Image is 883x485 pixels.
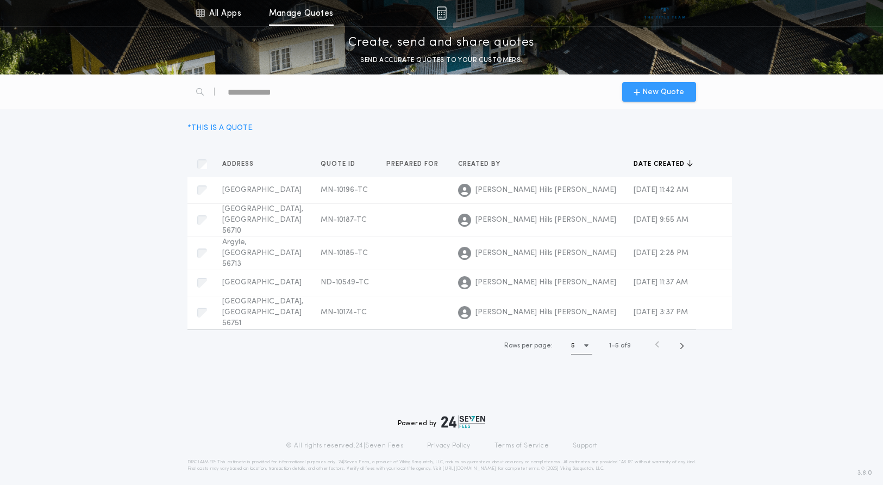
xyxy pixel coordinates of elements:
[441,415,486,428] img: logo
[504,343,553,349] span: Rows per page:
[321,308,367,316] span: MN-10174-TC
[642,86,684,98] span: New Quote
[475,277,616,288] span: [PERSON_NAME] Hills [PERSON_NAME]
[222,205,303,235] span: [GEOGRAPHIC_DATA], [GEOGRAPHIC_DATA] 56710
[609,343,611,349] span: 1
[458,160,503,169] span: Created by
[436,7,447,20] img: img
[634,249,688,257] span: [DATE] 2:28 PM
[286,442,403,450] p: © All rights reserved. 24|Seven Fees
[321,159,364,170] button: Quote ID
[634,160,687,169] span: Date created
[458,159,509,170] button: Created by
[475,215,616,226] span: [PERSON_NAME] Hills [PERSON_NAME]
[398,415,486,428] div: Powered by
[475,185,616,196] span: [PERSON_NAME] Hills [PERSON_NAME]
[427,442,471,450] a: Privacy Policy
[615,343,619,349] span: 5
[321,216,367,224] span: MN-10187-TC
[634,216,688,224] span: [DATE] 9:55 AM
[634,186,688,194] span: [DATE] 11:42 AM
[573,442,597,450] a: Support
[187,122,254,134] div: * THIS IS A QUOTE.
[187,459,696,472] p: DISCLAIMER: This estimate is provided for informational purposes only. 24|Seven Fees, a product o...
[360,55,522,66] p: SEND ACCURATE QUOTES TO YOUR CUSTOMERS.
[321,186,368,194] span: MN-10196-TC
[222,186,302,194] span: [GEOGRAPHIC_DATA]
[222,159,262,170] button: Address
[222,278,302,287] span: [GEOGRAPHIC_DATA]
[857,468,872,478] span: 3.8.0
[348,34,535,52] p: Create, send and share quotes
[442,467,496,471] a: [URL][DOMAIN_NAME]
[644,8,685,18] img: vs-icon
[622,82,696,102] button: New Quote
[634,308,688,316] span: [DATE] 3:37 PM
[321,160,358,169] span: Quote ID
[494,442,549,450] a: Terms of Service
[621,341,631,351] span: of 9
[321,278,369,287] span: ND-10549-TC
[634,278,688,287] span: [DATE] 11:37 AM
[222,238,302,268] span: Argyle, [GEOGRAPHIC_DATA] 56713
[386,160,441,169] span: Prepared for
[571,337,592,355] button: 5
[321,249,368,257] span: MN-10185-TC
[571,340,575,351] h1: 5
[634,159,693,170] button: Date created
[475,248,616,259] span: [PERSON_NAME] Hills [PERSON_NAME]
[222,160,256,169] span: Address
[475,307,616,318] span: [PERSON_NAME] Hills [PERSON_NAME]
[222,297,303,327] span: [GEOGRAPHIC_DATA], [GEOGRAPHIC_DATA] 56751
